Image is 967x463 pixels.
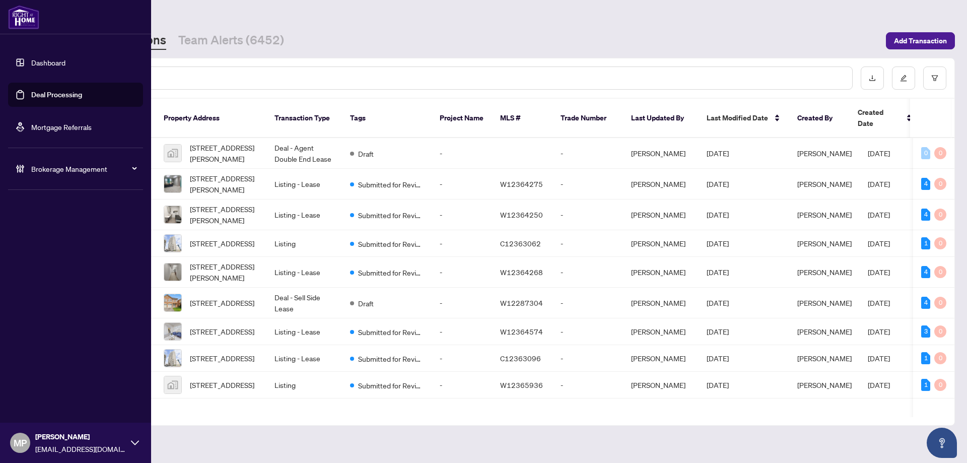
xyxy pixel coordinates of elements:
span: [DATE] [707,298,729,307]
span: Submitted for Review [358,353,424,364]
td: - [432,372,492,399]
span: [DATE] [868,179,890,188]
td: [PERSON_NAME] [623,230,699,257]
span: Submitted for Review [358,326,424,338]
span: W12364574 [500,327,543,336]
div: 0 [934,147,946,159]
th: Transaction Type [266,99,342,138]
span: download [869,75,876,82]
td: - [432,169,492,200]
td: Listing [266,230,342,257]
span: W12364268 [500,268,543,277]
th: Created By [789,99,850,138]
td: Listing - Lease [266,345,342,372]
span: [DATE] [868,268,890,277]
span: [PERSON_NAME] [797,380,852,389]
span: [STREET_ADDRESS][PERSON_NAME] [190,261,258,283]
td: - [552,345,623,372]
td: [PERSON_NAME] [623,169,699,200]
span: [PERSON_NAME] [797,179,852,188]
span: [DATE] [868,298,890,307]
span: [DATE] [707,354,729,363]
td: - [552,200,623,230]
span: [PERSON_NAME] [797,210,852,219]
span: [DATE] [868,149,890,158]
span: Submitted for Review [358,238,424,249]
span: W12365936 [500,380,543,389]
div: 0 [934,178,946,190]
div: 0 [934,325,946,338]
td: Listing [266,372,342,399]
img: thumbnail-img [164,235,181,252]
td: [PERSON_NAME] [623,200,699,230]
span: [DATE] [868,239,890,248]
span: Draft [358,148,374,159]
span: Last Modified Date [707,112,768,123]
span: Submitted for Review [358,210,424,221]
span: [PERSON_NAME] [797,239,852,248]
span: C12363062 [500,239,541,248]
div: 0 [921,147,930,159]
div: 4 [921,209,930,221]
th: Trade Number [552,99,623,138]
td: - [552,257,623,288]
a: Mortgage Referrals [31,122,92,131]
button: Open asap [927,428,957,458]
span: [STREET_ADDRESS][PERSON_NAME] [190,204,258,226]
td: - [552,169,623,200]
td: [PERSON_NAME] [623,257,699,288]
div: 0 [934,352,946,364]
img: thumbnail-img [164,263,181,281]
div: 0 [934,379,946,391]
span: Draft [358,298,374,309]
div: 1 [921,237,930,249]
span: C12363096 [500,354,541,363]
span: W12364275 [500,179,543,188]
span: [PERSON_NAME] [797,354,852,363]
span: [DATE] [707,149,729,158]
span: [STREET_ADDRESS] [190,353,254,364]
img: thumbnail-img [164,294,181,311]
td: [PERSON_NAME] [623,372,699,399]
span: [DATE] [707,239,729,248]
td: Deal - Sell Side Lease [266,288,342,318]
span: [STREET_ADDRESS] [190,238,254,249]
span: [PERSON_NAME] [797,268,852,277]
div: 0 [934,209,946,221]
span: Submitted for Review [358,380,424,391]
td: - [432,200,492,230]
div: 1 [921,379,930,391]
span: [DATE] [707,210,729,219]
span: [STREET_ADDRESS][PERSON_NAME] [190,142,258,164]
span: Add Transaction [894,33,947,49]
th: MLS # [492,99,552,138]
span: [DATE] [868,210,890,219]
div: 4 [921,266,930,278]
img: thumbnail-img [164,350,181,367]
div: 0 [934,237,946,249]
span: W12287304 [500,298,543,307]
img: thumbnail-img [164,206,181,223]
span: Submitted for Review [358,179,424,190]
td: Listing - Lease [266,200,342,230]
span: [PERSON_NAME] [35,431,126,442]
img: thumbnail-img [164,323,181,340]
th: Last Modified Date [699,99,789,138]
td: Listing - Lease [266,318,342,345]
span: [STREET_ADDRESS][PERSON_NAME] [190,173,258,195]
div: 0 [934,297,946,309]
td: Listing - Lease [266,169,342,200]
span: W12364250 [500,210,543,219]
td: - [432,288,492,318]
span: MP [14,436,27,450]
span: [PERSON_NAME] [797,327,852,336]
button: edit [892,67,915,90]
td: Listing - Lease [266,257,342,288]
button: download [861,67,884,90]
span: [DATE] [868,354,890,363]
div: 4 [921,297,930,309]
td: - [432,230,492,257]
span: [PERSON_NAME] [797,149,852,158]
span: [DATE] [707,327,729,336]
span: [DATE] [707,380,729,389]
